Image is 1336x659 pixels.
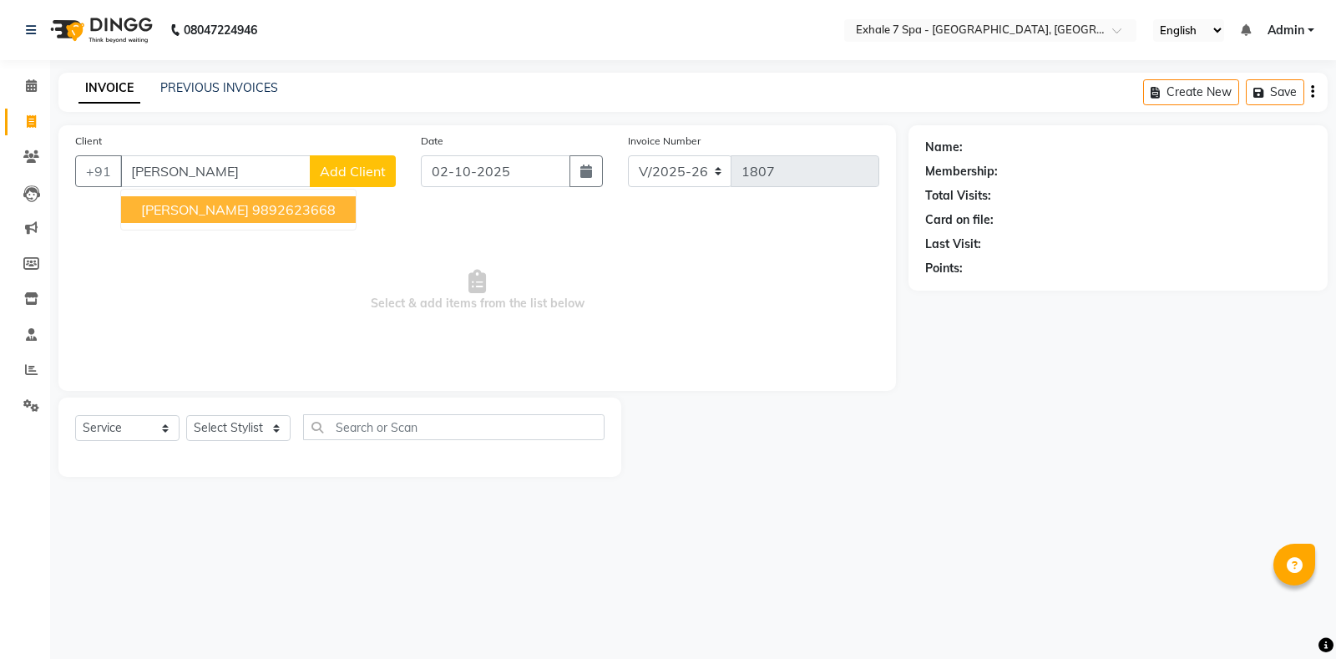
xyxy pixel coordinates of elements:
img: logo [43,7,157,53]
button: +91 [75,155,122,187]
label: Date [421,134,443,149]
b: 08047224946 [184,7,257,53]
label: Invoice Number [628,134,701,149]
input: Search or Scan [303,414,605,440]
input: Search by Name/Mobile/Email/Code [120,155,311,187]
a: INVOICE [78,74,140,104]
label: Client [75,134,102,149]
span: Select & add items from the list below [75,207,879,374]
div: Name: [925,139,963,156]
button: Add Client [310,155,396,187]
button: Create New [1143,79,1239,105]
div: Points: [925,260,963,277]
div: Card on file: [925,211,994,229]
div: Last Visit: [925,236,981,253]
div: Membership: [925,163,998,180]
span: Admin [1268,22,1304,39]
a: PREVIOUS INVOICES [160,80,278,95]
span: Add Client [320,163,386,180]
button: Save [1246,79,1304,105]
div: Total Visits: [925,187,991,205]
ngb-highlight: 9892623668 [252,201,336,218]
iframe: chat widget [1266,592,1319,642]
span: [PERSON_NAME] [141,201,249,218]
